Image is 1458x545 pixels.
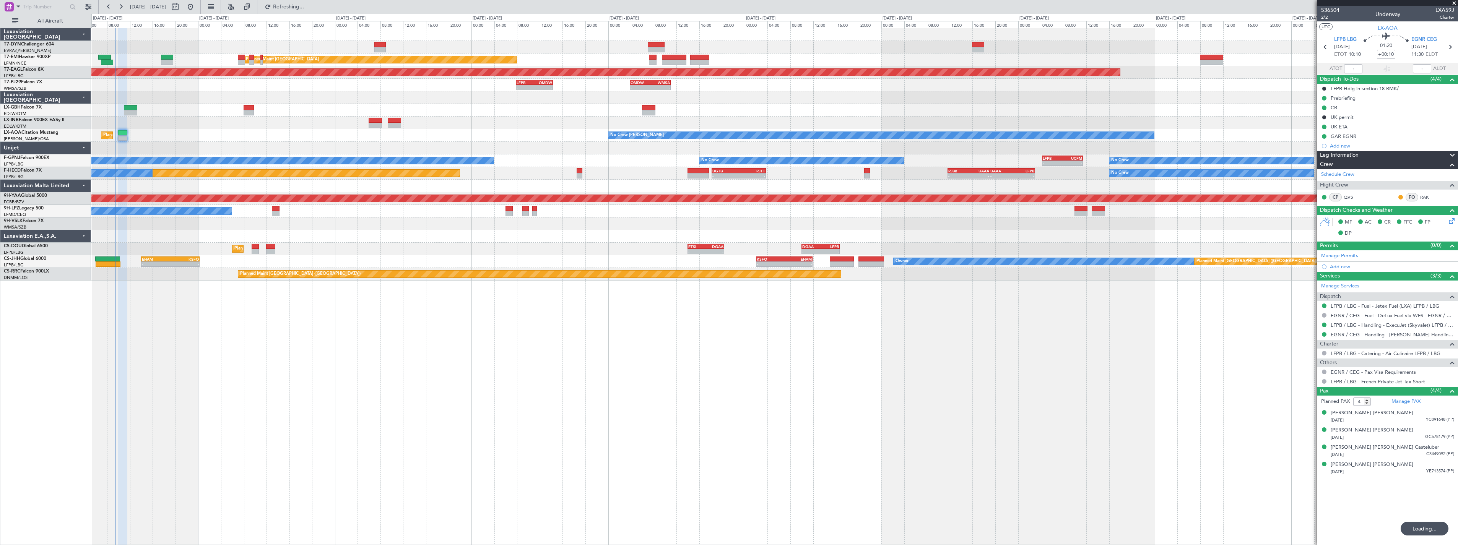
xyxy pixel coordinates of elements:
span: LXA59J [1435,6,1454,14]
div: UK permit [1331,114,1354,120]
a: CS-RRCFalcon 900LX [4,269,49,274]
div: 16:00 [562,21,585,28]
a: Manage Services [1321,282,1359,290]
div: - [534,85,552,90]
div: 12:00 [1223,21,1246,28]
div: 16:00 [836,21,859,28]
div: 00:00 [608,21,631,28]
div: 20:00 [1269,21,1292,28]
div: [DATE] - [DATE] [610,15,639,22]
div: No Crew [701,155,719,166]
a: LFMD/CEQ [4,212,26,217]
div: 08:00 [654,21,677,28]
div: 12:00 [676,21,699,28]
div: 04:00 [221,21,244,28]
div: - [706,249,723,254]
div: - [969,174,989,178]
div: Owner [896,256,909,267]
div: 08:00 [790,21,813,28]
div: 08:00 [927,21,950,28]
div: - [650,85,670,90]
div: 16:00 [1109,21,1132,28]
a: T7-PJ29Falcon 7X [4,80,42,84]
div: OMDW [631,80,650,85]
div: 12:00 [267,21,289,28]
div: - [631,85,650,90]
a: EGNR / CEG - Fuel - DeLux Fuel via WFS - EGNR / CEG [1331,312,1454,319]
span: Charter [1320,340,1338,349]
span: FP [1425,219,1430,226]
span: 9H-YAA [4,193,21,198]
span: Dispatch [1320,292,1341,301]
span: Pax [1320,387,1328,396]
a: EDLW/DTM [4,123,26,129]
div: - [757,262,784,266]
button: All Aircraft [8,15,83,27]
span: T7-EAGL [4,67,23,72]
div: 20:00 [859,21,882,28]
a: EDLW/DTM [4,111,26,117]
a: LFPB/LBG [4,73,24,79]
div: [DATE] - [DATE] [336,15,366,22]
button: Refreshing... [261,1,307,13]
a: 9H-LPZLegacy 500 [4,206,44,211]
span: T7-DYN [4,42,21,47]
div: 08:00 [1064,21,1087,28]
a: LFPB/LBG [4,262,24,268]
a: F-HECDFalcon 7X [4,168,42,173]
span: LX-GBH [4,105,21,110]
a: LFPB/LBG [4,250,24,255]
span: (0/0) [1430,241,1442,249]
div: [DATE] - [DATE] [746,15,775,22]
span: [DATE] [1331,469,1344,475]
a: F-GPNJFalcon 900EX [4,156,49,160]
a: 9H-YAAGlobal 5000 [4,193,47,198]
a: LFPB / LBG - Catering - Air Culinaire LFPB / LBG [1331,350,1440,357]
div: EHAM [142,257,171,261]
a: DNMM/LOS [4,275,28,281]
span: All Aircraft [20,18,81,24]
div: [PERSON_NAME] [PERSON_NAME] [1331,461,1413,469]
div: [DATE] - [DATE] [473,15,502,22]
div: 20:00 [449,21,472,28]
span: CS449092 (PP) [1426,451,1454,457]
div: UAAA [990,169,1012,173]
div: 16:00 [972,21,995,28]
div: LFPB [517,80,535,85]
a: LFPB / LBG - Handling - ExecuJet (Skyvalet) LFPB / LBG [1331,322,1454,328]
div: 20:00 [176,21,198,28]
div: - [712,174,739,178]
span: 10:10 [1349,51,1361,58]
div: No Crew [1111,155,1129,166]
a: EGNR / CEG - Handling - [PERSON_NAME] Handling Services EGNR / CEG [1331,331,1454,338]
div: 20:00 [722,21,745,28]
a: Manage Permits [1321,252,1358,260]
span: DP [1345,230,1352,237]
span: Dispatch To-Dos [1320,75,1359,84]
span: [DATE] [1331,417,1344,423]
div: 04:00 [494,21,517,28]
div: 00:00 [1155,21,1178,28]
div: 20:00 [1132,21,1155,28]
div: 00:00 [198,21,221,28]
div: [PERSON_NAME] [PERSON_NAME] [1331,427,1413,434]
a: T7-DYNChallenger 604 [4,42,54,47]
a: 9H-VSLKFalcon 7X [4,219,44,223]
div: [DATE] - [DATE] [1292,15,1322,22]
a: LX-GBHFalcon 7X [4,105,42,110]
div: LFPB [821,244,839,249]
div: Loading... [1401,522,1448,535]
div: 08:00 [107,21,130,28]
span: LX-AOA [1378,24,1398,32]
div: [PERSON_NAME] [PERSON_NAME] [1331,409,1413,417]
span: [DATE] [1331,452,1344,457]
div: 08:00 [244,21,267,28]
div: 00:00 [881,21,904,28]
div: UGTB [712,169,739,173]
a: Schedule Crew [1321,171,1354,178]
label: Planned PAX [1321,398,1350,406]
span: LX-AOA [4,130,21,135]
span: (4/4) [1430,75,1442,83]
div: OMDW [534,80,552,85]
div: Planned Maint [GEOGRAPHIC_DATA] ([GEOGRAPHIC_DATA]) [240,268,361,280]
